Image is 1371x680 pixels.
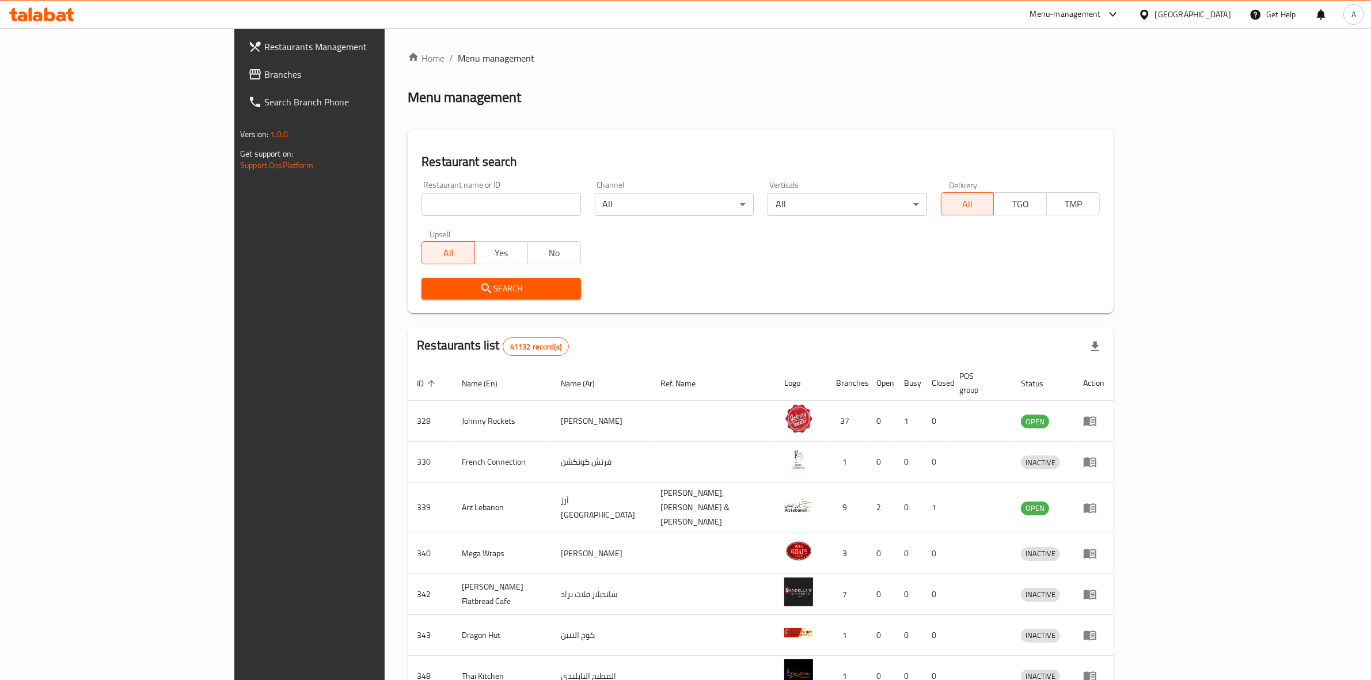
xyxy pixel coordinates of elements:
[1081,333,1109,360] div: Export file
[993,192,1047,215] button: TGO
[895,533,922,574] td: 0
[895,366,922,401] th: Busy
[527,241,581,264] button: No
[867,442,895,483] td: 0
[417,337,569,356] h2: Restaurants list
[264,40,454,54] span: Restaurants Management
[453,401,552,442] td: Johnny Rockets
[895,442,922,483] td: 0
[453,615,552,656] td: Dragon Hut
[239,88,464,116] a: Search Branch Phone
[503,341,568,352] span: 41132 record(s)
[1083,628,1104,642] div: Menu
[959,369,998,397] span: POS group
[784,491,813,520] img: Arz Lebanon
[1083,501,1104,515] div: Menu
[922,366,950,401] th: Closed
[827,401,867,442] td: 37
[1074,366,1114,401] th: Action
[421,241,475,264] button: All
[264,95,454,109] span: Search Branch Phone
[1030,7,1101,21] div: Menu-management
[1083,414,1104,428] div: Menu
[1021,456,1060,469] span: INACTIVE
[453,442,552,483] td: French Connection
[240,158,313,173] a: Support.OpsPlatform
[949,181,978,189] label: Delivery
[421,153,1100,170] h2: Restaurant search
[998,196,1042,212] span: TGO
[922,442,950,483] td: 0
[1021,502,1049,515] span: OPEN
[867,574,895,615] td: 0
[1021,588,1060,601] span: INACTIVE
[946,196,990,212] span: All
[922,615,950,656] td: 0
[1046,192,1100,215] button: TMP
[827,442,867,483] td: 1
[1083,455,1104,469] div: Menu
[1051,196,1095,212] span: TMP
[652,483,776,533] td: [PERSON_NAME],[PERSON_NAME] & [PERSON_NAME]
[827,615,867,656] td: 1
[239,33,464,60] a: Restaurants Management
[240,146,293,161] span: Get support on:
[503,337,569,356] div: Total records count
[474,241,528,264] button: Yes
[1021,629,1060,643] div: INACTIVE
[1021,547,1060,560] span: INACTIVE
[1083,587,1104,601] div: Menu
[922,483,950,533] td: 1
[784,537,813,565] img: Mega Wraps
[867,533,895,574] td: 0
[895,574,922,615] td: 0
[453,483,552,533] td: Arz Lebanon
[552,615,652,656] td: كوخ التنين
[1021,588,1060,602] div: INACTIVE
[552,533,652,574] td: [PERSON_NAME]
[784,445,813,474] img: French Connection
[867,483,895,533] td: 2
[430,230,451,238] label: Upsell
[264,67,454,81] span: Branches
[1021,547,1060,561] div: INACTIVE
[941,192,994,215] button: All
[417,377,439,390] span: ID
[561,377,610,390] span: Name (Ar)
[827,366,867,401] th: Branches
[827,574,867,615] td: 7
[768,193,926,216] div: All
[421,278,580,299] button: Search
[922,401,950,442] td: 0
[240,127,268,142] span: Version:
[408,88,521,107] h2: Menu management
[1021,415,1049,428] span: OPEN
[421,193,580,216] input: Search for restaurant name or ID..
[462,377,512,390] span: Name (En)
[895,615,922,656] td: 0
[408,51,1114,65] nav: breadcrumb
[1021,377,1058,390] span: Status
[552,401,652,442] td: [PERSON_NAME]
[453,533,552,574] td: Mega Wraps
[784,404,813,433] img: Johnny Rockets
[784,618,813,647] img: Dragon Hut
[661,377,711,390] span: Ref. Name
[1351,8,1356,21] span: A
[775,366,827,401] th: Logo
[595,193,754,216] div: All
[827,483,867,533] td: 9
[480,245,523,261] span: Yes
[922,574,950,615] td: 0
[1083,546,1104,560] div: Menu
[431,282,571,296] span: Search
[453,574,552,615] td: [PERSON_NAME] Flatbread Cafe
[1155,8,1231,21] div: [GEOGRAPHIC_DATA]
[458,51,534,65] span: Menu management
[867,401,895,442] td: 0
[270,127,288,142] span: 1.0.0
[867,615,895,656] td: 0
[867,366,895,401] th: Open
